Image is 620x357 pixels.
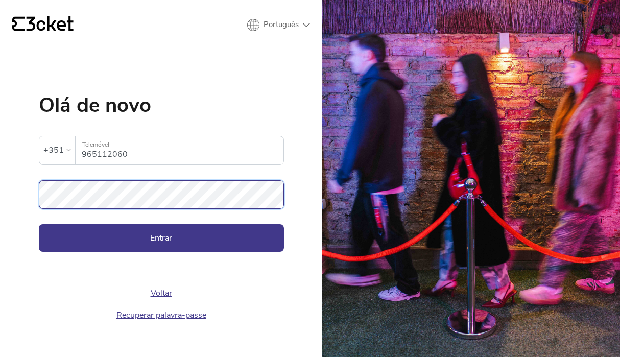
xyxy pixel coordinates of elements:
a: {' '} [12,16,74,34]
input: Telemóvel [82,136,283,164]
label: Telemóvel [76,136,283,153]
keeper-lock: Open Keeper Popup [266,188,278,201]
div: +351 [43,142,64,158]
a: Recuperar palavra-passe [116,310,206,321]
a: Voltar [151,288,172,299]
h1: Olá de novo [39,95,284,115]
button: Entrar [39,224,284,252]
g: {' '} [12,17,25,31]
